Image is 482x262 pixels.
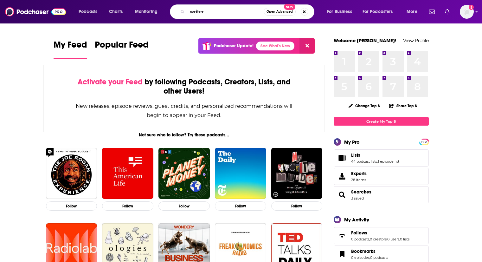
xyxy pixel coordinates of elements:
input: Search podcasts, credits, & more... [187,7,264,17]
svg: Add a profile image [469,5,474,10]
span: Lists [334,149,429,167]
span: Searches [334,186,429,203]
a: View Profile [403,37,429,43]
span: Exports [336,172,349,181]
a: Create My Top 8 [334,117,429,126]
a: 0 creators [370,237,387,241]
img: The Daily [215,148,266,199]
a: 0 podcasts [370,255,388,260]
button: Follow [102,201,153,211]
a: Lists [336,154,349,162]
div: New releases, episode reviews, guest credits, and personalized recommendations will begin to appe... [75,102,293,120]
button: Follow [46,201,97,211]
a: Show notifications dropdown [442,6,452,17]
div: by following Podcasts, Creators, Lists, and other Users! [75,77,293,96]
a: Charts [105,7,126,17]
span: Follows [334,227,429,244]
button: Follow [271,201,323,211]
a: Popular Feed [95,39,149,59]
button: Follow [215,201,266,211]
a: Searches [336,190,349,199]
a: Lists [351,152,399,158]
a: Searches [351,189,371,195]
a: 0 lists [400,237,409,241]
a: 0 episodes [351,255,370,260]
button: Change Top 8 [345,102,384,110]
span: Podcasts [79,7,97,16]
span: Open Advanced [267,10,293,13]
img: Podchaser - Follow, Share and Rate Podcasts [5,6,66,18]
a: PRO [420,139,428,144]
span: 28 items [351,178,367,182]
a: 1 episode list [378,159,399,164]
span: , [370,255,370,260]
button: open menu [74,7,106,17]
span: Bookmarks [351,248,376,254]
button: Open AdvancedNew [264,8,296,16]
span: My Feed [54,39,87,54]
span: Logged in as ereardon [460,5,474,19]
span: , [369,237,370,241]
button: Show profile menu [460,5,474,19]
div: Not sure who to follow? Try these podcasts... [43,132,325,138]
button: open menu [131,7,166,17]
span: Monitoring [135,7,157,16]
button: open menu [402,7,425,17]
a: 0 users [387,237,399,241]
a: Follows [351,230,409,236]
img: User Profile [460,5,474,19]
a: Welcome [PERSON_NAME]! [334,37,396,43]
img: Planet Money [158,148,210,199]
button: open menu [323,7,360,17]
a: My Feed [54,39,87,59]
a: Show notifications dropdown [427,6,437,17]
span: More [407,7,417,16]
span: New [284,4,295,10]
a: Exports [334,168,429,185]
img: My Favorite Murder with Karen Kilgariff and Georgia Hardstark [271,148,323,199]
p: Podchaser Update! [214,43,254,49]
span: Exports [351,171,367,176]
a: 3 saved [351,196,364,200]
div: My Activity [344,217,369,223]
img: This American Life [102,148,153,199]
a: 0 podcasts [351,237,369,241]
a: Follows [336,231,349,240]
div: Search podcasts, credits, & more... [176,4,320,19]
span: Follows [351,230,367,236]
a: See What's New [256,42,294,50]
a: 44 podcast lists [351,159,377,164]
div: My Pro [344,139,360,145]
span: For Business [327,7,352,16]
span: For Podcasters [363,7,393,16]
span: Charts [109,7,123,16]
span: Popular Feed [95,39,149,54]
button: Follow [158,201,210,211]
img: The Joe Rogan Experience [46,148,97,199]
span: , [377,159,378,164]
button: Share Top 8 [389,100,417,112]
button: open menu [358,7,402,17]
span: , [399,237,400,241]
a: Bookmarks [351,248,388,254]
a: Bookmarks [336,250,349,259]
span: Lists [351,152,360,158]
span: Activate your Feed [78,77,143,87]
